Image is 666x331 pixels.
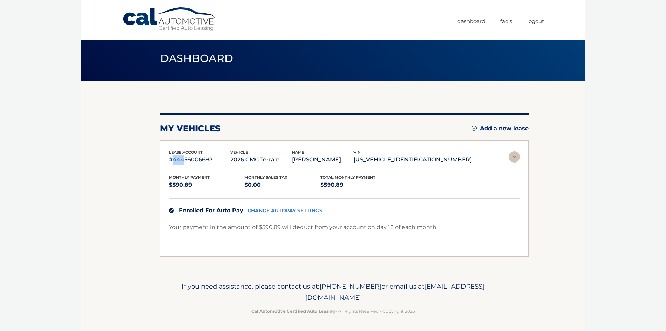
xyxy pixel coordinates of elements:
span: [PHONE_NUMBER] [320,282,381,290]
p: 2026 GMC Terrain [230,155,292,165]
a: Logout [527,15,544,27]
p: [PERSON_NAME] [292,155,353,165]
span: lease account [169,150,203,155]
span: Monthly Payment [169,175,210,180]
p: If you need assistance, please contact us at: or email us at [165,281,502,303]
span: name [292,150,304,155]
a: Add a new lease [472,125,529,132]
span: Enrolled For Auto Pay [179,207,243,214]
p: [US_VEHICLE_IDENTIFICATION_NUMBER] [353,155,472,165]
a: CHANGE AUTOPAY SETTINGS [248,208,322,214]
span: Dashboard [160,52,234,65]
p: Your payment in the amount of $590.89 will deduct from your account on day 18 of each month. [169,222,437,232]
a: Dashboard [457,15,485,27]
a: Cal Automotive [122,7,217,32]
span: [EMAIL_ADDRESS][DOMAIN_NAME] [305,282,485,302]
p: - All Rights Reserved - Copyright 2025 [165,308,502,315]
span: vin [353,150,361,155]
h2: my vehicles [160,123,221,134]
p: #44456006692 [169,155,230,165]
strong: Cal Automotive Certified Auto Leasing [251,309,335,314]
span: vehicle [230,150,248,155]
p: $590.89 [169,180,245,190]
span: Monthly sales Tax [244,175,287,180]
img: accordion-rest.svg [509,151,520,163]
img: check.svg [169,208,174,213]
img: add.svg [472,126,477,131]
span: Total Monthly Payment [320,175,375,180]
a: FAQ's [500,15,512,27]
p: $0.00 [244,180,320,190]
p: $590.89 [320,180,396,190]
